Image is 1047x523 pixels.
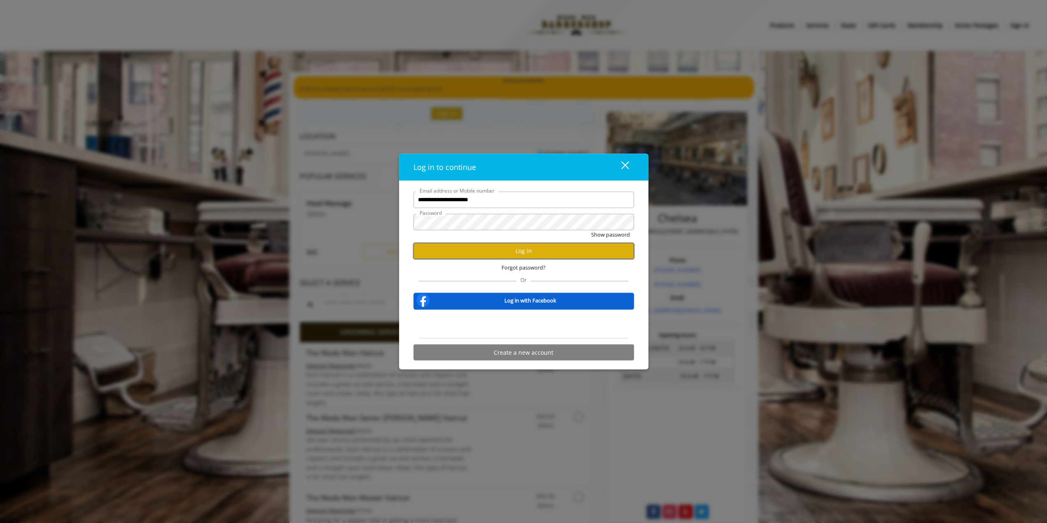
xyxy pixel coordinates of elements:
[415,292,431,309] img: facebook-logo
[591,230,630,239] button: Show password
[476,315,571,333] iframe: Sign in with Google Button
[501,263,546,272] span: Forgot password?
[606,158,634,175] button: close dialog
[413,243,634,259] button: Log in
[504,296,556,305] b: Log in with Facebook
[413,162,476,172] span: Log in to continue
[413,344,634,360] button: Create a new account
[416,186,499,194] label: Email address or Mobile number
[612,161,628,173] div: close dialog
[516,276,531,284] span: Or
[413,191,634,208] input: Email address or Mobile number
[416,209,446,216] label: Password
[413,214,634,230] input: Password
